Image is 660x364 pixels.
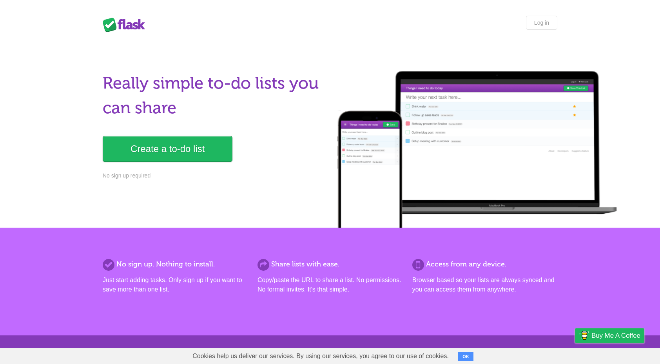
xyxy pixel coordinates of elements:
[412,259,557,270] h2: Access from any device.
[185,348,457,364] span: Cookies help us deliver our services. By using our services, you agree to our use of cookies.
[103,136,232,162] a: Create a to-do list
[103,275,248,294] p: Just start adding tasks. Only sign up if you want to save more than one list.
[103,172,325,180] p: No sign up required
[591,329,640,342] span: Buy me a coffee
[579,329,589,342] img: Buy me a coffee
[103,259,248,270] h2: No sign up. Nothing to install.
[526,16,557,30] a: Log in
[103,71,325,120] h1: Really simple to-do lists you can share
[412,275,557,294] p: Browser based so your lists are always synced and you can access them from anywhere.
[458,352,473,361] button: OK
[575,328,644,343] a: Buy me a coffee
[103,18,150,32] div: Flask Lists
[257,259,403,270] h2: Share lists with ease.
[257,275,403,294] p: Copy/paste the URL to share a list. No permissions. No formal invites. It's that simple.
